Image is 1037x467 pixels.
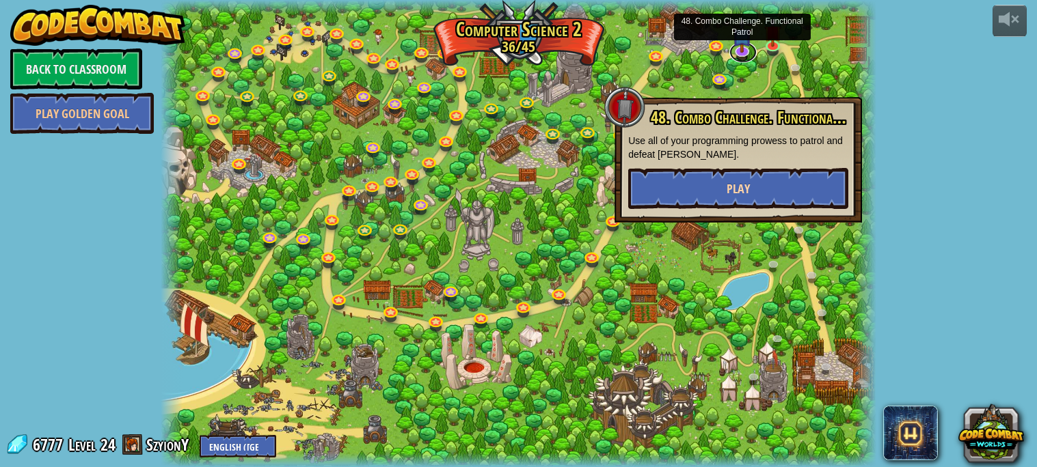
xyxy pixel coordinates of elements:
[10,5,185,46] img: CodeCombat - Learn how to code by playing a game
[68,434,96,456] span: Level
[732,18,752,53] img: level-banner-unstarted-subscriber.png
[993,5,1027,37] button: Adjust volume
[33,434,67,455] span: 6777
[100,434,116,455] span: 24
[764,17,781,47] img: level-banner-unstarted.png
[628,168,848,209] button: Play
[628,134,848,161] p: Use all of your programming prowess to patrol and defeat [PERSON_NAME].
[10,93,154,134] a: Play Golden Goal
[146,434,193,455] a: SzyionY
[727,180,750,197] span: Play
[10,48,142,89] a: Back to Classroom
[651,106,878,129] span: 48. Combo Challenge. Functional Patrol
